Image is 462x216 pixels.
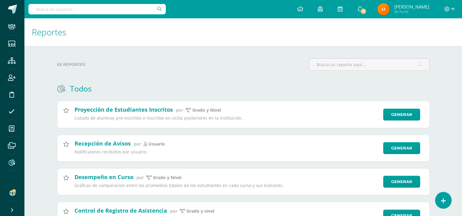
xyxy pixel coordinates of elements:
span: Reportes [32,26,66,38]
p: Usuario [148,141,165,147]
p: Grado y Nivel [153,175,181,180]
span: 11 [360,8,367,15]
span: por [134,141,141,147]
img: 2f9bf7627780f5c4287026a6f4e7cd36.png [377,3,390,15]
h1: Todos [70,83,92,94]
label: 65 reportes [57,58,304,71]
a: Generar [383,142,420,154]
a: Generar [383,176,420,188]
p: Grado y Nivel [192,107,221,113]
span: Mi Perfil [394,9,429,14]
span: [PERSON_NAME] [394,4,429,10]
p: Listado de alumnos pre-inscritos e inscritos en ciclos posteriores en la institución. [75,115,379,121]
span: por [170,208,177,214]
h2: Recepción de Avisos [75,140,131,147]
p: Gráficas de comparación entre los promedios totales de los estudiantes en cada curso y sus bolsones. [75,183,379,188]
h2: Proyección de Estudiantes Inscritos [75,106,173,113]
input: Busca un usuario... [28,4,166,14]
p: grado y nivel [187,208,214,214]
span: por [176,107,183,113]
p: Notificaiones recibidos por usuario. [75,149,379,155]
h2: Desempeño en Curso [75,173,133,181]
h2: Control de Registro de Asistencia [75,207,167,214]
input: Busca un reporte aquí... [309,59,429,70]
span: por [136,175,144,180]
a: Generar [383,109,420,121]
